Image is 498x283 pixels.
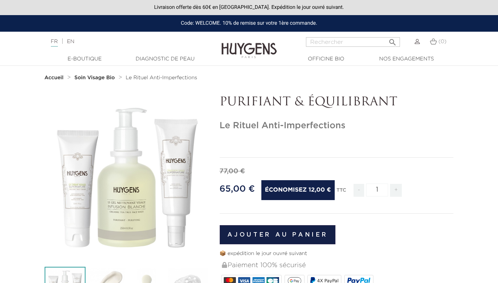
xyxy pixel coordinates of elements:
[289,55,363,63] a: Officine Bio
[74,75,115,80] strong: Soin Visage Bio
[222,31,277,59] img: Huygens
[128,55,202,63] a: Diagnostic de peau
[51,39,58,47] a: FR
[221,258,454,273] div: Paiement 100% sécurisé
[386,35,399,45] button: 
[67,39,74,44] a: EN
[126,75,197,80] span: Le Rituel Anti-Imperfections
[222,262,227,268] img: Paiement 100% sécurisé
[45,75,64,80] strong: Accueil
[220,185,255,193] span: 65,00 €
[74,75,117,81] a: Soin Visage Bio
[261,180,335,200] span: Économisez 12,00 €
[370,55,443,63] a: Nos engagements
[366,184,388,196] input: Quantité
[220,225,336,244] button: Ajouter au panier
[48,55,122,63] a: E-Boutique
[337,182,346,202] div: TTC
[354,184,364,197] span: -
[438,39,446,44] span: (0)
[306,37,400,47] input: Rechercher
[220,250,454,258] p: 📦 expédition le jour ouvré suivant
[45,75,65,81] a: Accueil
[220,95,454,109] p: PURIFIANT & ÉQUILIBRANT
[47,37,202,46] div: |
[390,184,402,197] span: +
[126,75,197,81] a: Le Rituel Anti-Imperfections
[220,168,245,175] span: 77,00 €
[388,36,397,45] i: 
[220,120,454,131] h1: Le Rituel Anti-Imperfections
